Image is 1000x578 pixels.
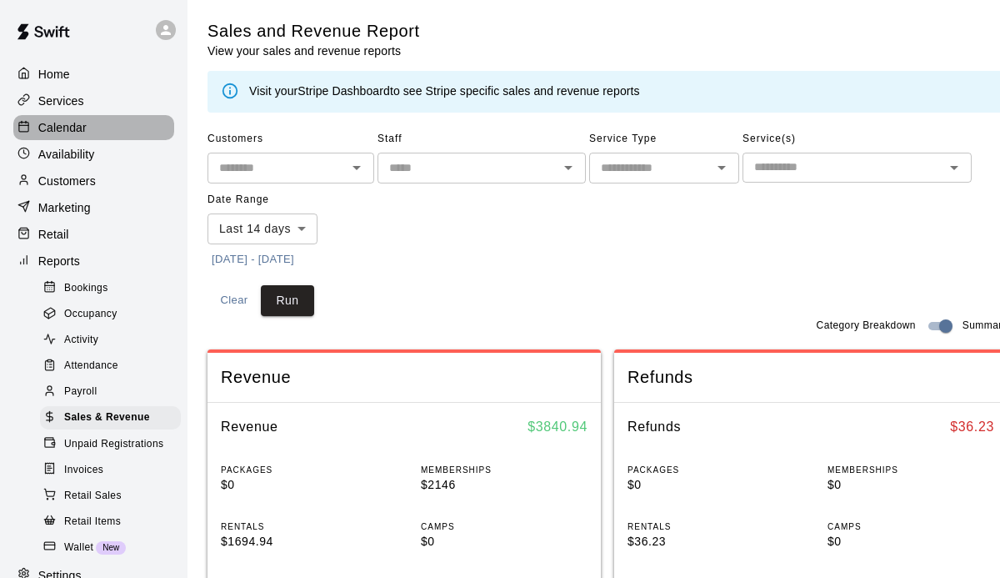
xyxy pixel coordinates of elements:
span: Retail Items [64,514,121,530]
button: Clear [207,285,261,316]
span: Invoices [64,462,103,479]
span: Refunds [627,366,994,389]
a: Customers [13,168,174,194]
button: Open [557,156,580,179]
span: Date Range [207,187,353,214]
a: Attendance [40,354,187,379]
p: Calendar [38,119,87,136]
span: Unpaid Registrations [64,436,163,453]
a: Marketing [13,195,174,220]
p: RENTALS [221,520,387,533]
h6: $ 36.23 [950,416,994,438]
button: Open [710,156,733,179]
span: Attendance [64,358,118,374]
div: Payroll [40,380,181,404]
p: CAMPS [827,520,994,533]
div: Retail Sales [40,485,181,508]
button: Open [942,156,966,179]
a: Home [13,62,174,87]
button: Open [345,156,368,179]
p: RENTALS [627,520,794,533]
p: Services [38,93,84,109]
p: View your sales and revenue reports [207,43,420,59]
p: Retail [38,226,69,243]
span: Revenue [221,366,587,389]
span: Customers [207,126,374,153]
span: Activity [64,332,98,349]
span: Payroll [64,384,97,400]
p: $0 [221,476,387,494]
p: Availability [38,146,95,163]
div: WalletNew [40,536,181,560]
a: Activity [40,328,187,354]
span: Service Type [589,126,739,153]
p: $0 [627,476,794,494]
div: Last 14 days [207,214,317,244]
span: New [96,543,126,552]
div: Unpaid Registrations [40,433,181,456]
p: Marketing [38,199,91,216]
div: Invoices [40,459,181,482]
div: Occupancy [40,303,181,326]
a: Bookings [40,275,187,301]
a: Stripe Dashboard [297,84,390,98]
a: Services [13,88,174,113]
h5: Sales and Revenue Report [207,20,420,43]
p: $1694.94 [221,533,387,550]
span: Wallet [64,540,93,556]
p: $0 [421,533,587,550]
span: Staff [377,126,586,153]
p: Reports [38,253,80,269]
a: Reports [13,249,174,274]
a: Availability [13,142,174,167]
div: Activity [40,329,181,352]
span: Occupancy [64,306,117,323]
a: Calendar [13,115,174,140]
div: Attendance [40,354,181,378]
span: Bookings [64,280,108,297]
div: Sales & Revenue [40,406,181,430]
a: Invoices [40,457,187,483]
p: $36.23 [627,533,794,550]
p: Customers [38,173,96,189]
span: Sales & Revenue [64,410,150,426]
a: Sales & Revenue [40,405,187,431]
p: MEMBERSHIPS [421,464,587,476]
p: PACKAGES [627,464,794,476]
button: [DATE] - [DATE] [207,247,298,273]
p: CAMPS [421,520,587,533]
div: Bookings [40,277,181,300]
p: PACKAGES [221,464,387,476]
div: Visit your to see Stripe specific sales and revenue reports [249,83,640,101]
a: Retail Items [40,509,187,535]
p: $0 [827,533,994,550]
span: Service(s) [742,126,972,153]
p: $2146 [421,476,587,494]
p: Home [38,66,70,83]
p: $0 [827,476,994,494]
h6: Revenue [221,416,278,438]
p: MEMBERSHIPS [827,464,994,476]
a: Occupancy [40,301,187,327]
h6: Refunds [627,416,681,438]
div: Retail Items [40,510,181,534]
a: Unpaid Registrations [40,431,187,457]
a: Retail [13,222,174,247]
span: Category Breakdown [817,318,916,334]
a: Payroll [40,379,187,405]
a: WalletNew [40,535,187,560]
span: Retail Sales [64,488,122,505]
a: Retail Sales [40,483,187,509]
button: Run [261,285,314,316]
h6: $ 3840.94 [527,416,587,438]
